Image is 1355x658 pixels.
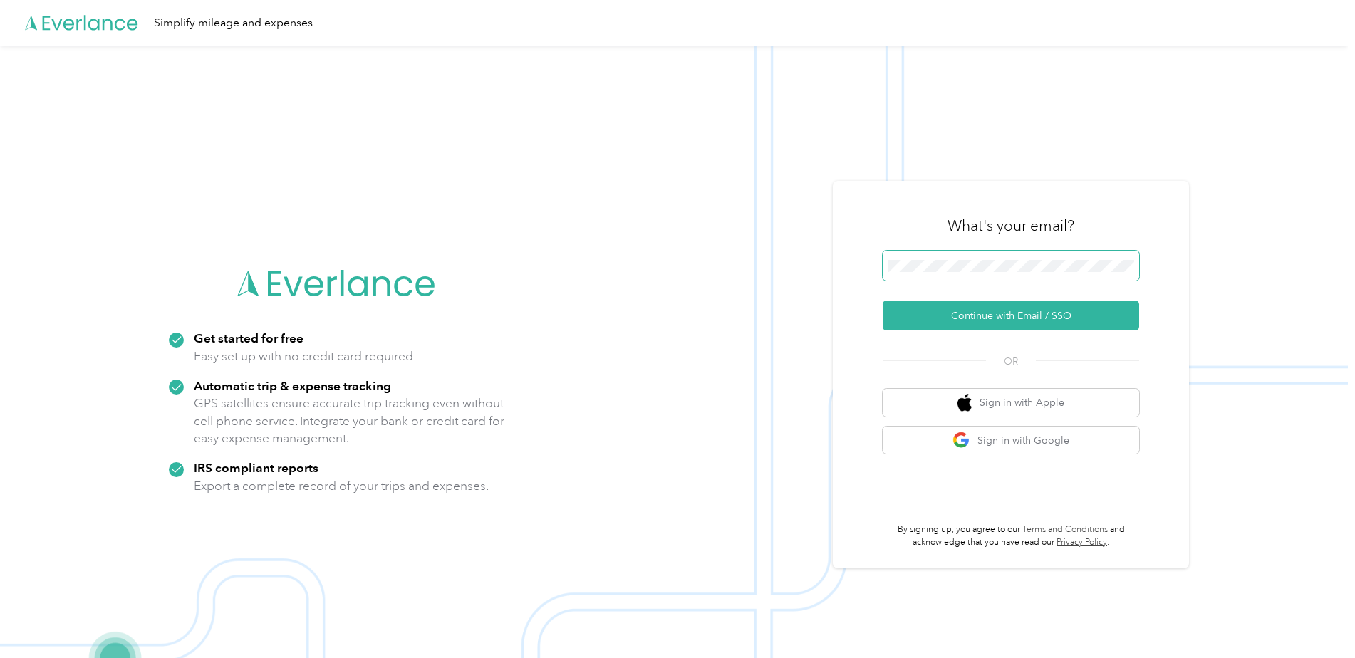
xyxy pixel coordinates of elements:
strong: Automatic trip & expense tracking [194,378,391,393]
img: google logo [952,432,970,449]
p: By signing up, you agree to our and acknowledge that you have read our . [883,523,1139,548]
strong: Get started for free [194,330,303,345]
button: google logoSign in with Google [883,427,1139,454]
button: apple logoSign in with Apple [883,389,1139,417]
strong: IRS compliant reports [194,460,318,475]
img: apple logo [957,394,972,412]
a: Terms and Conditions [1022,524,1108,535]
p: GPS satellites ensure accurate trip tracking even without cell phone service. Integrate your bank... [194,395,505,447]
button: Continue with Email / SSO [883,301,1139,330]
p: Export a complete record of your trips and expenses. [194,477,489,495]
div: Simplify mileage and expenses [154,14,313,32]
a: Privacy Policy [1057,537,1107,548]
h3: What's your email? [948,216,1074,236]
span: OR [986,354,1036,369]
p: Easy set up with no credit card required [194,348,413,365]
